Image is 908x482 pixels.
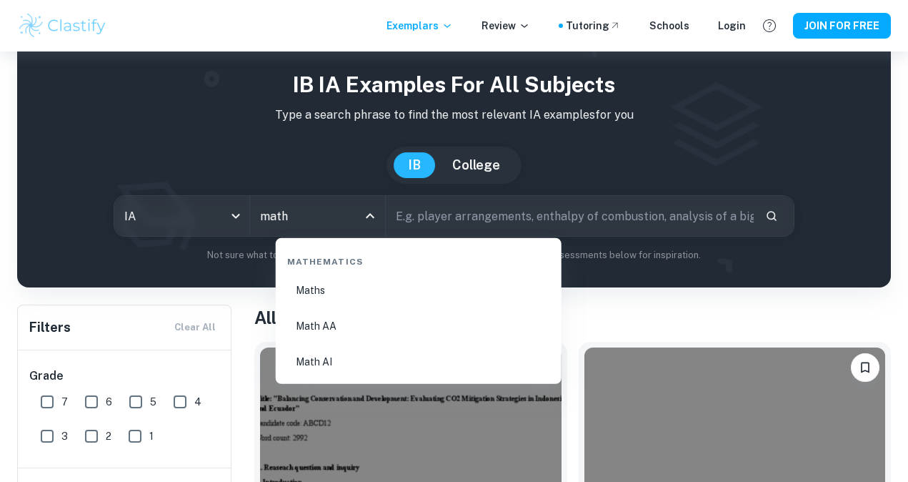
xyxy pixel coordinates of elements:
[281,274,556,307] li: Maths
[29,69,879,101] h1: IB IA examples for all subjects
[394,152,435,178] button: IB
[29,107,879,124] p: Type a search phrase to find the most relevant IA examples for you
[566,18,621,34] a: Tutoring
[649,18,689,34] a: Schools
[106,428,111,444] span: 2
[114,196,249,236] div: IA
[17,11,108,40] img: Clastify logo
[281,244,556,274] div: Mathematics
[360,206,380,226] button: Close
[149,428,154,444] span: 1
[759,204,784,228] button: Search
[254,305,891,330] h1: All IA Examples
[281,345,556,378] li: Math AI
[150,394,156,410] span: 5
[386,196,753,236] input: E.g. player arrangements, enthalpy of combustion, analysis of a big city...
[106,394,112,410] span: 6
[386,18,453,34] p: Exemplars
[61,428,68,444] span: 3
[29,248,879,262] p: Not sure what to search for? You can always look through our example Internal Assessments below f...
[29,368,221,385] h6: Grade
[851,353,879,382] button: Please log in to bookmark exemplars
[29,318,71,338] h6: Filters
[438,152,514,178] button: College
[718,18,746,34] a: Login
[281,310,556,343] li: Math AA
[61,394,68,410] span: 7
[194,394,201,410] span: 4
[757,14,782,38] button: Help and Feedback
[793,13,891,39] button: JOIN FOR FREE
[482,18,530,34] p: Review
